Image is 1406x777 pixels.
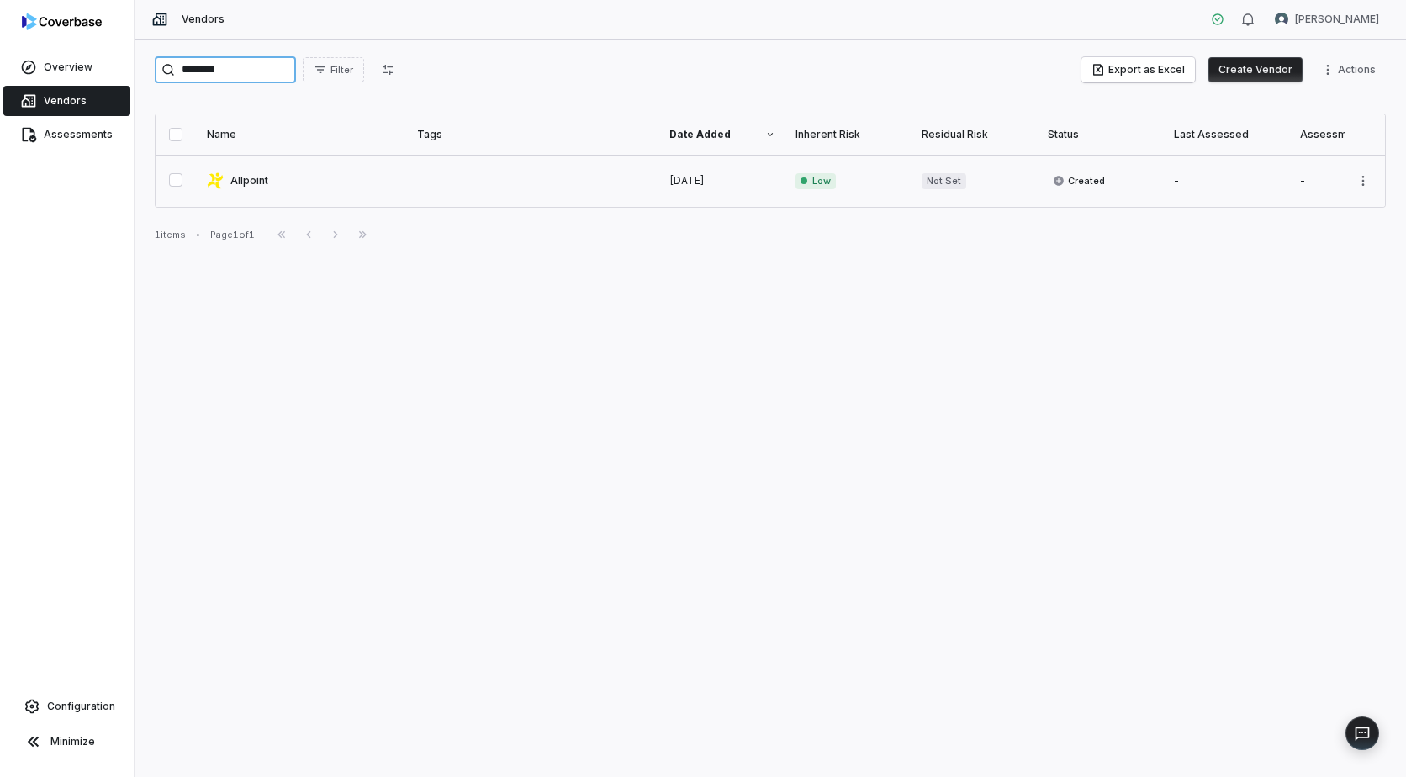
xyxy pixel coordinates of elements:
[210,229,255,241] div: Page 1 of 1
[417,128,649,141] div: Tags
[795,128,901,141] div: Inherent Risk
[7,691,127,721] a: Configuration
[47,700,115,713] span: Configuration
[1164,155,1290,207] td: -
[50,735,95,748] span: Minimize
[196,229,200,240] div: •
[155,229,186,241] div: 1 items
[1295,13,1379,26] span: [PERSON_NAME]
[44,94,87,108] span: Vendors
[1048,128,1154,141] div: Status
[922,128,1028,141] div: Residual Risk
[303,57,364,82] button: Filter
[1300,128,1406,141] div: Assessment Outcome
[182,13,225,26] span: Vendors
[1265,7,1389,32] button: Tamula Smith avatar[PERSON_NAME]
[3,119,130,150] a: Assessments
[669,128,775,141] div: Date Added
[330,64,353,77] span: Filter
[1208,57,1303,82] button: Create Vendor
[7,725,127,758] button: Minimize
[44,128,113,141] span: Assessments
[44,61,92,74] span: Overview
[795,173,836,189] span: Low
[1081,57,1195,82] button: Export as Excel
[3,86,130,116] a: Vendors
[1275,13,1288,26] img: Tamula Smith avatar
[1316,57,1386,82] button: More actions
[1350,168,1377,193] button: More actions
[3,52,130,82] a: Overview
[1053,174,1105,188] span: Created
[922,173,966,189] span: Not Set
[207,128,397,141] div: Name
[669,174,705,187] span: [DATE]
[22,13,102,30] img: logo-D7KZi-bG.svg
[1174,128,1280,141] div: Last Assessed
